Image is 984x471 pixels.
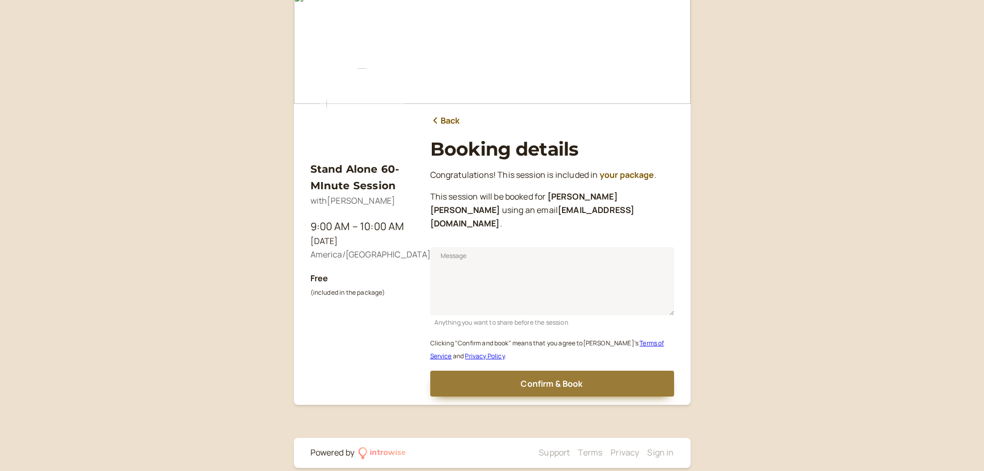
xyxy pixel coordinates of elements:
a: Sign in [647,447,674,458]
div: America/[GEOGRAPHIC_DATA] [310,248,414,262]
small: (included in the package) [310,288,385,297]
b: [PERSON_NAME] [PERSON_NAME] [430,191,618,216]
p: Congratulations! This session is included in . [430,169,674,182]
small: Clicking "Confirm and book" means that you agree to [PERSON_NAME] ' s and . [430,339,664,361]
a: Privacy [611,447,639,458]
p: This session will be booked for using an email . [430,190,674,231]
a: your package [600,169,654,180]
a: Back [430,114,460,128]
div: [DATE] [310,235,414,248]
a: Terms of Service [430,339,664,361]
div: Powered by [310,446,355,460]
div: Anything you want to share before the session [430,315,674,327]
button: Confirm & Book [430,371,674,397]
div: 9:00 AM – 10:00 AM [310,218,414,235]
h3: Stand Alone 60-MInute Session [310,161,414,194]
span: Confirm & Book [521,378,583,389]
a: Privacy Policy [465,352,504,360]
a: Support [539,447,570,458]
h1: Booking details [430,138,674,160]
span: Message [441,251,467,261]
span: with [PERSON_NAME] [310,195,396,206]
div: introwise [370,446,406,460]
a: Terms [578,447,602,458]
b: Free [310,272,329,284]
a: introwise [358,446,407,460]
b: [EMAIL_ADDRESS][DOMAIN_NAME] [430,204,635,229]
textarea: Message [430,247,674,315]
